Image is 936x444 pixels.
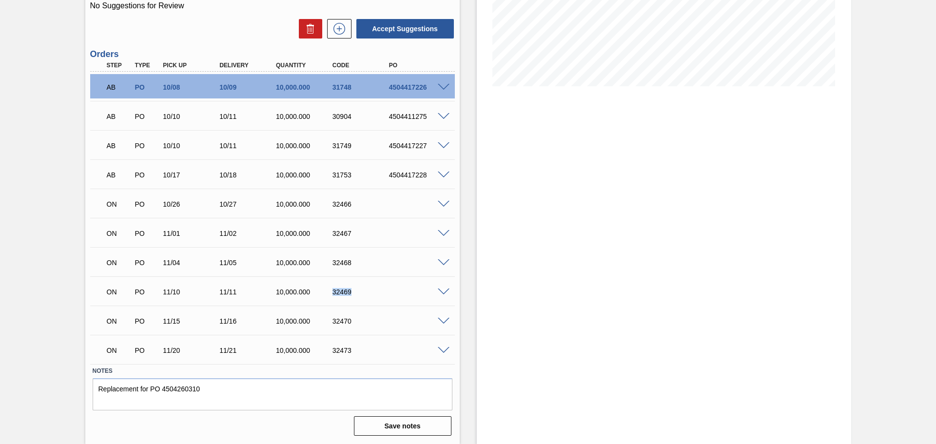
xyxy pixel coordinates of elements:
div: 4504417228 [387,171,450,179]
div: 11/01/2025 [160,230,224,237]
div: 4504411275 [387,113,450,120]
div: PO [387,62,450,69]
div: 11/10/2025 [160,288,224,296]
div: Negotiating Order [104,310,134,332]
div: 11/16/2025 [217,317,280,325]
div: 11/02/2025 [217,230,280,237]
label: Notes [93,364,452,378]
div: 32469 [330,288,393,296]
div: 10/17/2025 [160,171,224,179]
div: 10/27/2025 [217,200,280,208]
div: Purchase order [132,83,161,91]
div: 10,000.000 [273,83,337,91]
div: Purchase order [132,200,161,208]
div: 10,000.000 [273,259,337,267]
div: 32466 [330,200,393,208]
textarea: Replacement for PO 4504260310 [93,378,452,410]
div: Purchase order [132,317,161,325]
div: 10/08/2025 [160,83,224,91]
div: 11/04/2025 [160,259,224,267]
div: Delete Suggestions [294,19,322,39]
h3: Orders [90,49,455,59]
div: Step [104,62,134,69]
p: AB [107,171,131,179]
div: 11/11/2025 [217,288,280,296]
div: 11/05/2025 [217,259,280,267]
div: Purchase order [132,142,161,150]
p: No Suggestions for Review [90,1,455,10]
div: 4504417226 [387,83,450,91]
p: ON [107,317,131,325]
div: Quantity [273,62,337,69]
div: 10/09/2025 [217,83,280,91]
div: 10,000.000 [273,347,337,354]
div: New suggestion [322,19,351,39]
div: Purchase order [132,230,161,237]
p: AB [107,83,131,91]
div: Awaiting Billing [104,106,134,127]
div: 10/26/2025 [160,200,224,208]
div: 31749 [330,142,393,150]
div: Negotiating Order [104,340,134,361]
div: 32467 [330,230,393,237]
div: 30904 [330,113,393,120]
div: Type [132,62,161,69]
p: ON [107,288,131,296]
button: Save notes [354,416,451,436]
p: AB [107,113,131,120]
div: Pick up [160,62,224,69]
div: Code [330,62,393,69]
div: 11/15/2025 [160,317,224,325]
p: ON [107,200,131,208]
div: 10,000.000 [273,200,337,208]
p: ON [107,259,131,267]
div: 11/20/2025 [160,347,224,354]
p: ON [107,347,131,354]
div: 10,000.000 [273,171,337,179]
div: 10,000.000 [273,142,337,150]
div: 32470 [330,317,393,325]
div: Purchase order [132,288,161,296]
p: ON [107,230,131,237]
div: 10/18/2025 [217,171,280,179]
div: Negotiating Order [104,193,134,215]
div: Negotiating Order [104,252,134,273]
div: Purchase order [132,347,161,354]
div: 10/10/2025 [160,142,224,150]
div: 10,000.000 [273,230,337,237]
div: Accept Suggestions [351,18,455,39]
div: 10/11/2025 [217,113,280,120]
div: 32473 [330,347,393,354]
div: 10,000.000 [273,288,337,296]
div: Awaiting Billing [104,77,134,98]
div: 4504417227 [387,142,450,150]
div: Negotiating Order [104,281,134,303]
div: 10/11/2025 [217,142,280,150]
div: Negotiating Order [104,223,134,244]
div: Awaiting Billing [104,135,134,156]
div: 10,000.000 [273,113,337,120]
div: Awaiting Billing [104,164,134,186]
div: 31753 [330,171,393,179]
div: 10/10/2025 [160,113,224,120]
div: Purchase order [132,113,161,120]
div: 10,000.000 [273,317,337,325]
button: Accept Suggestions [356,19,454,39]
div: 31748 [330,83,393,91]
div: 11/21/2025 [217,347,280,354]
div: Purchase order [132,259,161,267]
div: Purchase order [132,171,161,179]
p: AB [107,142,131,150]
div: Delivery [217,62,280,69]
div: 32468 [330,259,393,267]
